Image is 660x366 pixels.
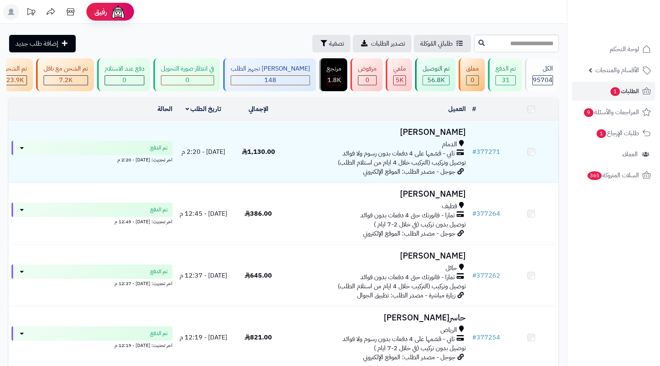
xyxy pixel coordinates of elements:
[3,76,27,85] div: 23949
[472,209,476,218] span: #
[180,209,227,218] span: [DATE] - 12:45 م
[342,335,455,344] span: تابي - قسّمها على 4 دفعات بدون رسوم ولا فوائد
[150,144,168,152] span: تم الدفع
[532,64,553,73] div: الكل
[472,333,500,342] a: #377254
[122,75,126,85] span: 0
[358,76,376,85] div: 0
[595,65,639,76] span: الأقسام والمنتجات
[423,76,449,85] div: 56836
[11,341,172,349] div: اخر تحديث: [DATE] - 12:19 م
[289,128,466,137] h3: [PERSON_NAME]
[6,75,24,85] span: 23.9K
[11,155,172,163] div: اخر تحديث: [DATE] - 2:20 م
[572,82,655,101] a: الطلبات1
[472,104,476,114] a: #
[442,140,457,149] span: الدمام
[182,147,225,157] span: [DATE] - 2:20 م
[222,58,318,91] a: [PERSON_NAME] تجهيز الطلب 148
[245,209,272,218] span: 386.00
[363,167,455,176] span: جوجل - مصدر الطلب: الموقع الإلكتروني
[289,251,466,261] h3: [PERSON_NAME]
[420,39,453,48] span: طلباتي المُوكلة
[289,190,466,199] h3: [PERSON_NAME]
[584,108,593,117] span: 9
[327,75,341,85] span: 1.8K
[3,64,27,73] div: تم الشحن
[327,76,341,85] div: 1822
[423,64,450,73] div: تم التوصيل
[161,64,214,73] div: في انتظار صورة التحويل
[358,64,377,73] div: مرفوض
[440,326,457,335] span: الرياض
[94,7,107,17] span: رفيق
[338,158,466,167] span: توصيل وتركيب (التركيب خلال 4 ايام من استلام الطلب)
[245,271,272,280] span: 645.00
[363,229,455,238] span: جوجل - مصدر الطلب: الموقع الإلكتروني
[34,58,96,91] a: تم الشحن مع ناقل 7.2K
[110,4,126,20] img: ai-face.png
[371,39,405,48] span: تصدير الطلبات
[357,291,455,300] span: زيارة مباشرة - مصدر الطلب: تطبيق الجوال
[365,75,369,85] span: 0
[572,124,655,143] a: طلبات الإرجاع1
[496,76,515,85] div: 31
[150,268,168,276] span: تم الدفع
[472,271,500,280] a: #377262
[413,58,457,91] a: تم التوصيل 56.8K
[472,333,476,342] span: #
[96,58,152,91] a: دفع عند الاستلام 0
[360,273,455,282] span: تمارا - فاتورتك حتى 4 دفعات بدون فوائد
[523,58,561,91] a: الكل95704
[44,76,88,85] div: 7222
[349,58,384,91] a: مرفوض 0
[471,75,474,85] span: 0
[446,264,457,273] span: حائل
[44,64,88,73] div: تم الشحن مع ناقل
[353,35,411,52] a: تصدير الطلبات
[186,75,189,85] span: 0
[502,75,510,85] span: 31
[394,76,406,85] div: 4987
[457,58,486,91] a: معلق 0
[338,282,466,291] span: توصيل وتركيب (التركيب خلال 4 ايام من استلام الطلب)
[15,39,58,48] span: إضافة طلب جديد
[180,333,227,342] span: [DATE] - 12:19 م
[374,220,466,229] span: توصيل بدون تركيب (في خلال 2-7 ايام )
[448,104,466,114] a: العميل
[152,58,222,91] a: في انتظار صورة التحويل 0
[610,87,620,96] span: 1
[486,58,523,91] a: تم الدفع 31
[533,75,553,85] span: 95704
[384,58,413,91] a: ملغي 5K
[249,104,268,114] a: الإجمالي
[572,145,655,164] a: العملاء
[467,76,478,85] div: 0
[231,76,310,85] div: 148
[161,76,214,85] div: 0
[495,64,516,73] div: تم الدفع
[231,64,310,73] div: [PERSON_NAME] تجهيز الطلب
[186,104,222,114] a: تاريخ الطلب
[327,64,341,73] div: مرتجع
[157,104,172,114] a: الحالة
[105,76,144,85] div: 0
[596,128,639,139] span: طلبات الإرجاع
[572,103,655,122] a: المراجعات والأسئلة9
[105,64,144,73] div: دفع عند الاستلام
[360,211,455,220] span: تمارا - فاتورتك حتى 4 دفعات بدون فوائد
[597,129,606,138] span: 1
[610,86,639,97] span: الطلبات
[59,75,73,85] span: 7.2K
[11,279,172,287] div: اخر تحديث: [DATE] - 12:37 م
[180,271,227,280] span: [DATE] - 12:37 م
[150,206,168,214] span: تم الدفع
[572,166,655,185] a: السلات المتروكة365
[312,35,350,52] button: تصفية
[393,64,406,73] div: ملغي
[610,44,639,55] span: لوحة التحكم
[472,209,500,218] a: #377264
[466,64,479,73] div: معلق
[150,330,168,337] span: تم الدفع
[472,271,476,280] span: #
